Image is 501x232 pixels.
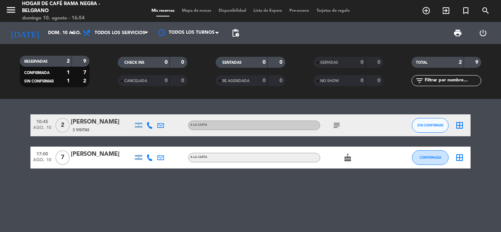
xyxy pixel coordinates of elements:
strong: 1 [67,78,70,84]
span: Lista de Espera [250,9,286,13]
strong: 0 [361,78,363,83]
button: CONFIRMADA [412,150,449,165]
span: ago. 10 [33,158,51,166]
strong: 9 [475,60,480,65]
span: Mis reservas [148,9,178,13]
div: LOG OUT [470,22,495,44]
span: CANCELADA [124,79,147,83]
span: SIN CONFIRMAR [417,123,443,127]
input: Filtrar por nombre... [424,77,481,85]
i: border_all [455,121,464,130]
strong: 9 [83,59,88,64]
span: CHECK INS [124,61,145,65]
i: menu [6,4,17,15]
strong: 0 [181,78,186,83]
i: exit_to_app [442,6,450,15]
i: filter_list [415,76,424,85]
i: cake [343,153,352,162]
span: A LA CARTA [190,156,207,159]
span: 17:00 [33,149,51,158]
span: Disponibilidad [215,9,250,13]
span: Tarjetas de regalo [313,9,354,13]
i: turned_in_not [461,6,470,15]
button: menu [6,4,17,18]
span: RESERVADAS [24,60,48,63]
strong: 7 [83,70,88,75]
span: pending_actions [231,29,240,37]
span: A LA CARTA [190,124,207,126]
strong: 0 [263,78,266,83]
strong: 0 [263,60,266,65]
strong: 0 [377,60,382,65]
span: 2 [55,118,70,133]
i: [DATE] [6,25,44,41]
span: CONFIRMADA [24,71,50,75]
strong: 0 [181,60,186,65]
div: [PERSON_NAME] [71,117,133,127]
span: Pre-acceso [286,9,313,13]
i: power_settings_new [479,29,487,37]
span: TOTAL [416,61,427,65]
span: NO SHOW [320,79,339,83]
i: arrow_drop_down [68,29,77,37]
span: 10:45 [33,117,51,125]
span: Mapa de mesas [178,9,215,13]
span: CONFIRMADA [420,155,441,159]
span: print [453,29,462,37]
i: border_all [455,153,464,162]
span: SENTADAS [222,61,242,65]
strong: 0 [165,78,168,83]
span: RE AGENDADA [222,79,249,83]
i: subject [332,121,341,130]
strong: 2 [67,59,70,64]
strong: 0 [279,78,284,83]
strong: 0 [165,60,168,65]
div: [PERSON_NAME] [71,150,133,159]
span: ago. 10 [33,125,51,134]
span: SIN CONFIRMAR [24,80,54,83]
span: SERVIDAS [320,61,338,65]
i: search [481,6,490,15]
span: 3 Visitas [73,127,89,133]
strong: 0 [279,60,284,65]
div: Hogar de Café Rama Negra - Belgrano [22,0,120,15]
strong: 1 [67,70,70,75]
i: add_circle_outline [422,6,431,15]
button: SIN CONFIRMAR [412,118,449,133]
span: 7 [55,150,70,165]
div: domingo 10. agosto - 16:54 [22,15,120,22]
strong: 0 [377,78,382,83]
span: Todos los servicios [95,30,145,36]
strong: 0 [361,60,363,65]
strong: 2 [83,78,88,84]
strong: 2 [459,60,462,65]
